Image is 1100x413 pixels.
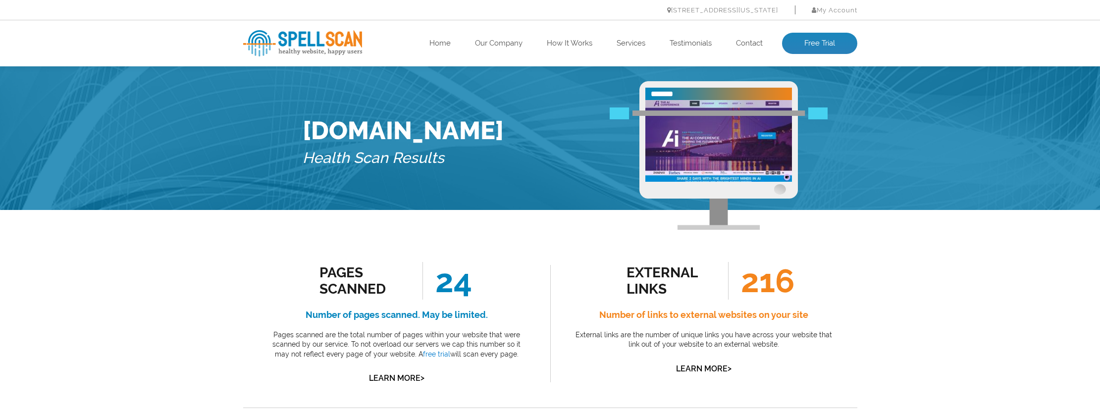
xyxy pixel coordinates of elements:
div: Pages Scanned [319,264,409,297]
h4: Number of links to external websites on your site [573,307,835,323]
p: External links are the number of unique links you have across your website that link out of your ... [573,330,835,350]
a: Learn More> [369,373,424,383]
span: > [420,371,424,385]
a: free trial [423,350,450,358]
img: Free Webiste Analysis [639,81,798,230]
span: 24 [422,262,472,300]
span: > [728,361,732,375]
div: external links [627,264,716,297]
img: Free Webiste Analysis [610,107,828,119]
p: Pages scanned are the total number of pages within your website that were scanned by our service.... [265,330,528,360]
a: Learn More> [676,364,732,373]
span: 216 [728,262,794,300]
img: Free Website Analysis [645,100,792,182]
h5: Health Scan Results [303,145,504,171]
h4: Number of pages scanned. May be limited. [265,307,528,323]
h1: [DOMAIN_NAME] [303,116,504,145]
